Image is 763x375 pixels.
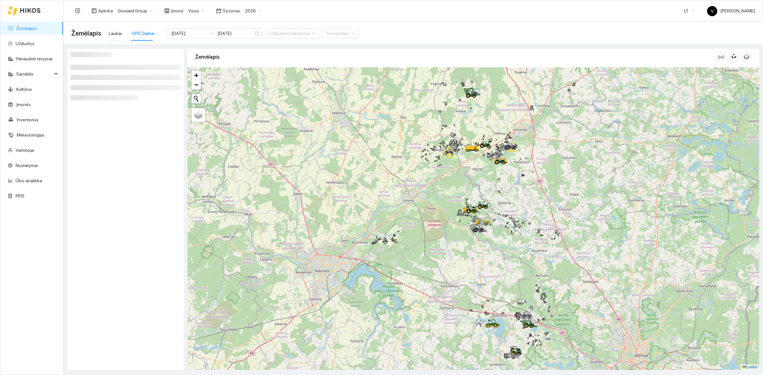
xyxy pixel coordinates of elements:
div: Laukai [109,30,122,37]
span: Aplinka : [98,7,114,14]
div: GPS Darbai [132,30,155,37]
a: Užduotys [16,41,34,46]
button: column-width [716,52,726,62]
a: Inventorius [17,117,38,122]
span: Įmonė : [171,7,184,14]
span: [PERSON_NAME] [707,8,755,13]
span: column-width [716,55,726,60]
input: Pradžios data [171,30,207,37]
span: − [194,81,198,89]
span: 2026 [245,6,262,16]
a: Zoom out [191,80,201,90]
span: shop [164,8,169,13]
button: Initiate a new search [191,94,201,104]
span: + [194,71,198,79]
span: V [711,6,714,16]
a: Layers [191,108,205,122]
span: to [210,31,215,36]
a: Leaflet [742,365,758,369]
button: menu-fold [71,4,84,17]
a: Žemėlapis [16,26,37,31]
a: Ūkio analitika [16,178,42,183]
span: Visos [188,6,205,16]
a: Įmonės [16,102,31,107]
span: Sezonas : [223,7,241,14]
span: Sandėlis [16,68,52,80]
a: Vartotojai [16,148,34,153]
a: Kultūros [16,87,32,92]
input: Pabaigos data [217,30,253,37]
span: layout [92,8,97,13]
a: Meteorologija [17,132,44,137]
span: swap-right [210,31,215,36]
a: Nustatymai [16,163,38,168]
span: calendar [216,8,221,13]
a: PPIS [16,193,24,198]
a: Panaudoti resursai [16,56,52,61]
div: Žemėlapis [195,48,716,66]
span: menu-fold [75,8,80,14]
a: Zoom in [191,70,201,80]
span: Žemėlapis [71,28,101,38]
span: LT [684,6,694,16]
span: Groward Group [118,6,153,16]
